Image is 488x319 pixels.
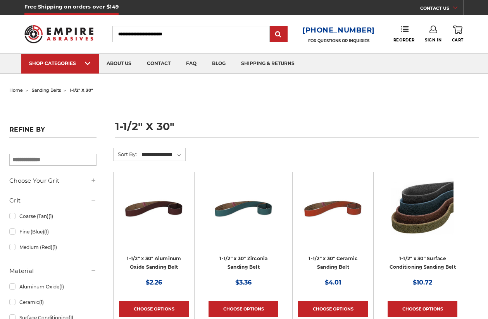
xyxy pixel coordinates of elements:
[52,244,57,250] span: (1)
[9,87,23,93] a: home
[209,178,278,247] a: 1-1/2" x 30" Sanding Belt - Zirconia
[140,149,185,161] select: Sort By:
[114,148,137,160] label: Sort By:
[209,301,278,317] a: Choose Options
[178,54,204,74] a: faq
[204,54,233,74] a: blog
[271,27,286,42] input: Submit
[425,38,441,43] span: Sign In
[219,256,267,270] a: 1-1/2" x 30" Zirconia Sanding Belt
[393,38,415,43] span: Reorder
[9,266,97,276] h5: Material
[127,256,181,270] a: 1-1/2" x 30" Aluminum Oxide Sanding Belt
[39,299,44,305] span: (1)
[233,54,302,74] a: shipping & returns
[32,87,61,93] a: sanding belts
[298,301,368,317] a: Choose Options
[390,256,456,270] a: 1-1/2" x 30" Surface Conditioning Sanding Belt
[388,301,457,317] a: Choose Options
[309,256,357,270] a: 1-1/2" x 30" Ceramic Sanding Belt
[29,60,91,66] div: SHOP CATEGORIES
[212,178,274,240] img: 1-1/2" x 30" Sanding Belt - Zirconia
[146,279,162,286] span: $2.26
[302,178,364,240] img: 1-1/2" x 30" Sanding Belt - Ceramic
[9,240,97,254] a: Medium (Red)
[302,38,375,43] p: FOR QUESTIONS OR INQUIRIES
[123,178,185,240] img: 1-1/2" x 30" Sanding Belt - Aluminum Oxide
[452,38,464,43] span: Cart
[9,295,97,309] a: Ceramic
[302,25,375,36] a: [PHONE_NUMBER]
[420,4,463,15] a: CONTACT US
[115,121,479,138] h1: 1-1/2" x 30"
[9,209,97,223] a: Coarse (Tan)
[44,229,49,235] span: (1)
[24,21,93,48] img: Empire Abrasives
[391,178,454,240] img: 1.5"x30" Surface Conditioning Sanding Belts
[393,26,415,42] a: Reorder
[413,279,432,286] span: $10.72
[70,87,93,93] span: 1-1/2" x 30"
[9,196,97,205] h5: Grit
[9,126,97,138] h5: Refine by
[48,213,53,219] span: (1)
[325,279,341,286] span: $4.01
[298,178,368,247] a: 1-1/2" x 30" Sanding Belt - Ceramic
[139,54,178,74] a: contact
[9,225,97,238] a: Fine (Blue)
[388,178,457,247] a: 1.5"x30" Surface Conditioning Sanding Belts
[9,176,97,185] h5: Choose Your Grit
[452,26,464,43] a: Cart
[59,284,64,290] span: (1)
[9,280,97,293] a: Aluminum Oxide
[235,279,252,286] span: $3.36
[99,54,139,74] a: about us
[119,178,189,247] a: 1-1/2" x 30" Sanding Belt - Aluminum Oxide
[119,301,189,317] a: Choose Options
